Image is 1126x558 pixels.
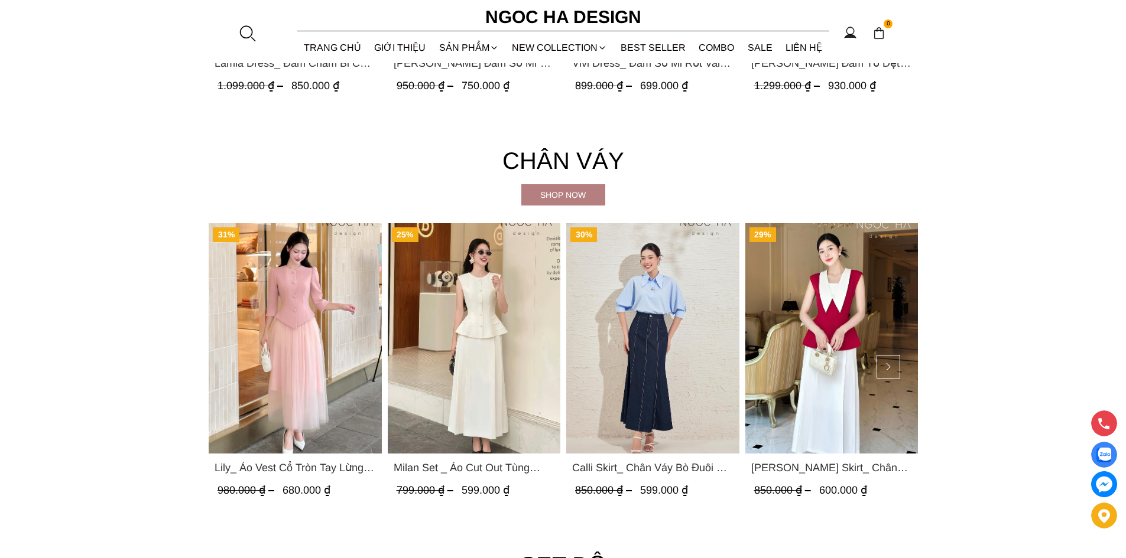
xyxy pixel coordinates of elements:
a: TRANG CHỦ [297,32,368,63]
a: Link to Lamia Dress_ Đầm Chấm Bi Cổ Vest Màu Kem D1003 [215,55,376,71]
span: 980.000 ₫ [218,484,277,496]
span: 850.000 ₫ [291,80,339,92]
a: SALE [741,32,780,63]
span: Lily_ Áo Vest Cổ Tròn Tay Lừng Mix Chân Váy Lưới Màu Hồng A1082+CV140 [215,459,376,476]
span: 950.000 ₫ [396,80,456,92]
a: Link to Vivi Dress_ Đầm Sơ Mi Rớt Vai Bò Lụa Màu Xanh D1000 [572,55,734,71]
span: [PERSON_NAME] Skirt_ Chân Váy Xếp Ly Màu Trắng CV135 [751,459,912,476]
a: messenger [1091,471,1117,497]
img: Display image [1096,448,1111,462]
a: Product image - Sara Skirt_ Chân Váy Xếp Ly Màu Trắng CV135 [745,223,918,453]
a: LIÊN HỆ [779,32,829,63]
span: Milan Set _ Áo Cut Out Tùng Không Tay Kết Hợp Chân Váy Xếp Ly A1080+CV139 [393,459,554,476]
a: BEST SELLER [614,32,693,63]
span: 1.099.000 ₫ [218,80,286,92]
a: Product image - Lily_ Áo Vest Cổ Tròn Tay Lừng Mix Chân Váy Lưới Màu Hồng A1082+CV140 [209,223,382,453]
span: Lamia Dress_ Đầm Chấm Bi Cổ Vest Màu Kem D1003 [215,55,376,71]
span: 1.299.000 ₫ [754,80,822,92]
span: Vivi Dress_ Đầm Sơ Mi Rớt Vai Bò Lụa Màu Xanh D1000 [572,55,734,71]
span: 699.000 ₫ [640,80,688,92]
a: Link to Calli Skirt_ Chân Váy Bò Đuôi Cá May Chỉ Nổi CV137 [572,459,734,476]
a: GIỚI THIỆU [368,32,433,63]
a: NEW COLLECTION [505,32,614,63]
span: 930.000 ₫ [828,80,875,92]
span: 799.000 ₫ [396,484,456,496]
span: 0 [884,19,893,29]
a: Ngoc Ha Design [475,3,652,31]
span: [PERSON_NAME] Đầm Tơ Dệt Hoa Hồng Màu Kem D989 [751,55,912,71]
a: Link to Lily_ Áo Vest Cổ Tròn Tay Lừng Mix Chân Váy Lưới Màu Hồng A1082+CV140 [215,459,376,476]
span: 600.000 ₫ [819,484,867,496]
div: SẢN PHẨM [433,32,506,63]
div: Shop now [521,188,605,201]
span: Calli Skirt_ Chân Váy Bò Đuôi Cá May Chỉ Nổi CV137 [572,459,734,476]
span: 680.000 ₫ [283,484,330,496]
span: [PERSON_NAME] Đầm Sơ Mi Kẻ Sọc Xanh D1001 [393,55,554,71]
a: Product image - Milan Set _ Áo Cut Out Tùng Không Tay Kết Hợp Chân Váy Xếp Ly A1080+CV139 [387,223,560,453]
a: Link to Mia Dress_ Đầm Tơ Dệt Hoa Hồng Màu Kem D989 [751,55,912,71]
a: Product image - Calli Skirt_ Chân Váy Bò Đuôi Cá May Chỉ Nổi CV137 [566,223,739,453]
a: Display image [1091,442,1117,468]
span: 850.000 ₫ [754,484,813,496]
span: 599.000 ₫ [461,484,509,496]
a: Link to Sara Skirt_ Chân Váy Xếp Ly Màu Trắng CV135 [751,459,912,476]
h4: Chân váy [209,142,918,180]
a: Link to Valerie Dress_ Đầm Sơ Mi Kẻ Sọc Xanh D1001 [393,55,554,71]
span: 750.000 ₫ [461,80,509,92]
a: Combo [692,32,741,63]
span: 850.000 ₫ [575,484,635,496]
span: 899.000 ₫ [575,80,635,92]
img: img-CART-ICON-ksit0nf1 [872,27,885,40]
span: 599.000 ₫ [640,484,688,496]
a: Shop now [521,184,605,205]
a: Link to Milan Set _ Áo Cut Out Tùng Không Tay Kết Hợp Chân Váy Xếp Ly A1080+CV139 [393,459,554,476]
